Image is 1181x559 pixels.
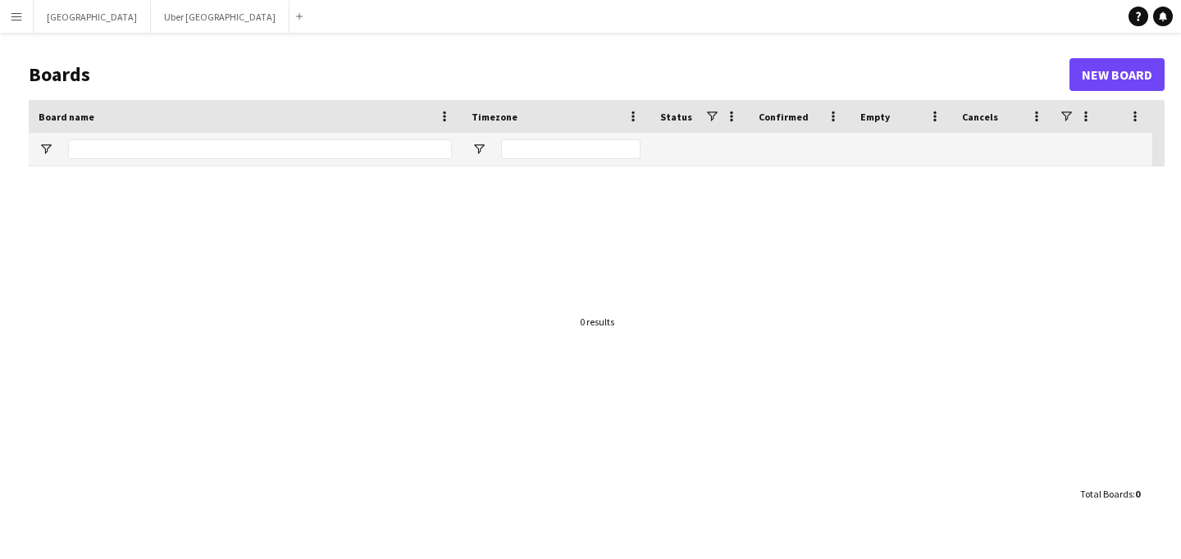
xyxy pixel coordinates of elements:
button: Uber [GEOGRAPHIC_DATA] [151,1,290,33]
span: Confirmed [759,111,809,123]
span: Timezone [472,111,518,123]
span: Total Boards [1080,488,1133,500]
button: [GEOGRAPHIC_DATA] [34,1,151,33]
span: Board name [39,111,94,123]
span: Cancels [962,111,998,123]
a: New Board [1069,58,1165,91]
button: Open Filter Menu [39,142,53,157]
span: Empty [860,111,890,123]
span: Status [660,111,692,123]
input: Timezone Filter Input [501,139,641,159]
span: 0 [1135,488,1140,500]
input: Board name Filter Input [68,139,452,159]
div: : [1080,478,1140,510]
button: Open Filter Menu [472,142,486,157]
div: 0 results [580,316,614,328]
h1: Boards [29,62,1069,87]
